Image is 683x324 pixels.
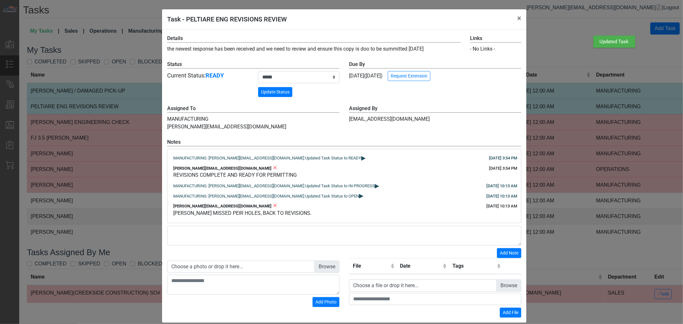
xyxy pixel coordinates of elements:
div: [DATE] 10:13 AM [486,183,517,189]
button: Update Status [258,87,292,97]
label: Links [470,35,521,43]
span: Request Extension [391,73,427,78]
span: ▸ [361,156,366,160]
span: Add File [503,310,518,315]
button: Request Extension [388,71,430,81]
div: MANUFACTURING: [PERSON_NAME][EMAIL_ADDRESS][DOMAIN_NAME] Updated Task Status to IN-PROGRESS [173,183,515,189]
label: Notes [167,138,521,146]
div: MANUFACTURING: [PERSON_NAME][EMAIL_ADDRESS][DOMAIN_NAME] Updated Task Status to READY [173,155,515,161]
div: - No Links - [470,45,521,53]
label: Status [167,61,339,69]
button: Add File [500,308,521,318]
h5: Task - PELTIARE ENG REVISIONS REVIEW [167,14,287,24]
span: Update Status [261,89,289,94]
div: [DATE] 10:13 AM [486,193,517,199]
button: Add Note [497,248,521,258]
strong: READY [206,72,224,79]
label: Due By [349,61,521,69]
div: [DATE] ([DATE]) [349,61,521,81]
th: Remove [503,258,521,274]
span: Add Note [500,250,518,255]
div: [DATE] 3:54 PM [489,165,517,172]
label: Details [167,35,461,43]
div: File [353,262,389,270]
span: ▸ [359,193,363,198]
span: [PERSON_NAME][EMAIL_ADDRESS][DOMAIN_NAME] [173,204,272,208]
button: Close [512,9,526,27]
div: [PERSON_NAME] MISSED PEIR HOLES, BACK TO REVISIONS. [173,209,515,217]
div: [DATE] 3:54 PM [489,155,517,161]
div: MANUFACTURING [PERSON_NAME][EMAIL_ADDRESS][DOMAIN_NAME] [162,105,344,131]
div: REVISIONS COMPLETE AND READY FOR PERMITTING [173,171,515,179]
div: MANUFACTURING: [PERSON_NAME][EMAIL_ADDRESS][DOMAIN_NAME] Updated Task Status to OPEN [173,193,515,199]
div: Current Status: [167,71,248,80]
button: Add Photo [313,297,339,307]
span: Add Photo [315,299,337,304]
div: Tags [452,262,495,270]
div: Date [400,262,442,270]
span: [PERSON_NAME][EMAIL_ADDRESS][DOMAIN_NAME] [173,166,272,171]
div: the newest response has been received and we need to review and ensure this copy is doo to be sum... [162,35,466,53]
span: ▸ [375,183,379,188]
label: Assigned To [167,105,339,113]
div: [DATE] 10:13 AM [486,203,517,209]
div: Updated Task [593,36,635,48]
label: Assigned By [349,105,521,113]
div: [EMAIL_ADDRESS][DOMAIN_NAME] [344,105,526,131]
